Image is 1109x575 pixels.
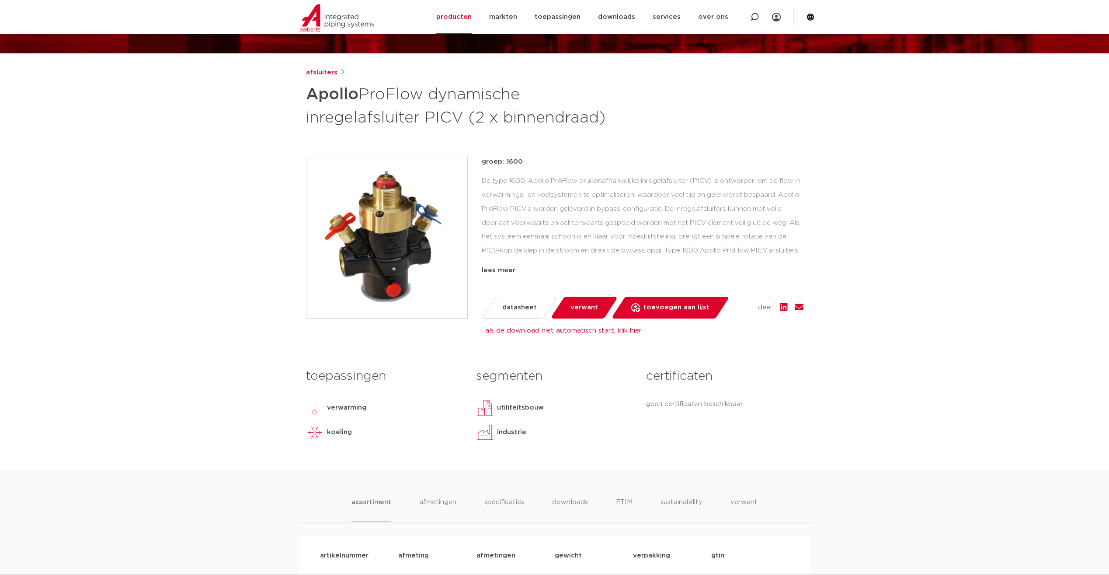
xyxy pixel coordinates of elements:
[327,427,352,438] p: koeling
[643,301,709,315] span: toevoegen aan lijst
[482,174,803,262] div: De type 1600, Apollo ProFlow drukonafhankelijke inregelafsluiter (PICV) is ontworpen om de flow i...
[758,302,773,313] span: deel:
[497,403,544,413] p: utiliteitsbouw
[730,497,758,522] li: verwant
[476,399,494,417] img: utiliteitsbouw
[398,550,476,561] p: afmeting
[351,497,391,522] li: assortiment
[306,67,337,78] a: afsluiters
[327,403,366,413] p: verwarming
[320,550,398,561] p: artikelnummer
[484,497,524,522] li: specificaties
[646,368,803,385] h3: certificaten
[419,497,456,522] li: afmetingen
[306,87,358,102] strong: Apollo
[570,301,598,315] span: verwant
[476,424,494,441] img: industrie
[476,550,555,561] p: afmetingen
[485,327,642,334] a: als de download niet automatisch start, klik hier
[711,550,789,561] p: gtin
[306,424,323,441] img: koeling
[306,81,634,129] h1: ProFlow dynamische inregelafsluiter PICV (2 x binnendraad)
[482,157,803,167] p: groep: 1600
[661,497,702,522] li: sustainability
[633,550,711,561] p: verpakking
[497,427,526,438] p: industrie
[306,157,467,318] img: Product Image for Apollo ProFlow dynamische inregelafsluiter PICV (2 x binnendraad)
[550,297,618,319] a: verwant
[552,497,588,522] li: downloads
[646,399,803,410] p: geen certificaten beschikbaar
[482,265,803,276] div: lees meer
[306,368,463,385] h3: toepassingen
[481,297,557,319] a: datasheet
[502,301,537,315] span: datasheet
[476,368,633,385] h3: segmenten
[306,399,323,417] img: verwarming
[555,550,633,561] p: gewicht
[616,497,633,522] li: ETIM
